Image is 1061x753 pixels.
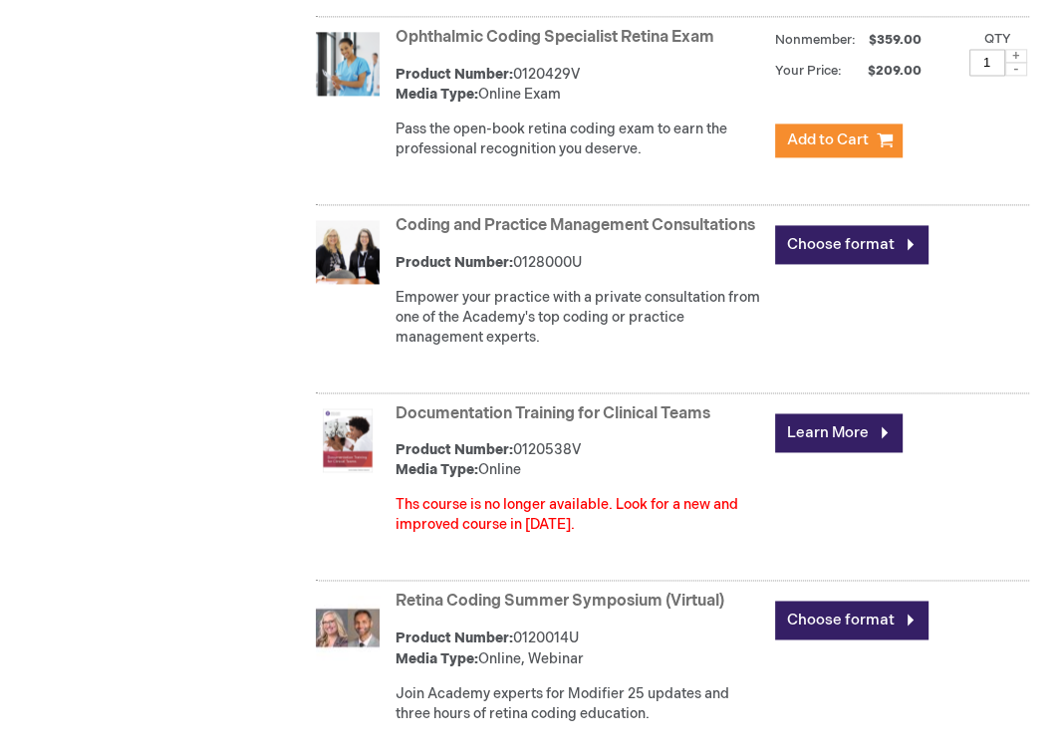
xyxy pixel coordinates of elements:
strong: Product Number: [396,66,513,83]
a: Retina Coding Summer Symposium (Virtual) [396,592,724,611]
strong: Media Type: [396,461,478,478]
label: Qty [984,31,1011,47]
a: Documentation Training for Clinical Teams [396,404,710,423]
strong: Your Price: [775,63,842,79]
span: $209.00 [845,63,925,79]
a: Learn More [775,413,903,452]
strong: Product Number: [396,441,513,458]
img: Coding and Practice Management Consultations [316,220,380,284]
div: 0120538V Online [396,440,765,480]
strong: Nonmember: [775,28,856,53]
div: Empower your practice with a private consultation from one of the Academy's top coding or practic... [396,288,765,348]
div: 0128000U [396,253,765,273]
img: Retina Coding Summer Symposium (Virtual) [316,596,380,659]
div: 0120429V Online Exam [396,65,765,105]
img: Documentation Training for Clinical Teams [316,408,380,472]
span: Add to Cart [787,130,869,149]
div: Join Academy experts for Modifier 25 updates and three hours of retina coding education. [396,683,765,723]
button: Add to Cart [775,124,903,157]
a: Ophthalmic Coding Specialist Retina Exam [396,28,714,47]
strong: Product Number: [396,629,513,646]
a: Choose format [775,601,928,639]
input: Qty [969,49,1005,76]
a: Choose format [775,225,928,264]
a: Coding and Practice Management Consultations [396,216,755,235]
font: Ths course is no longer available. Look for a new and improved course in [DATE]. [396,496,738,533]
img: Ophthalmic Coding Specialist Retina Exam [316,32,380,96]
strong: Media Type: [396,649,478,666]
strong: Product Number: [396,254,513,271]
div: 0120014U Online, Webinar [396,628,765,668]
span: $359.00 [866,32,925,48]
strong: Media Type: [396,86,478,103]
p: Pass the open-book retina coding exam to earn the professional recognition you deserve. [396,120,765,159]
